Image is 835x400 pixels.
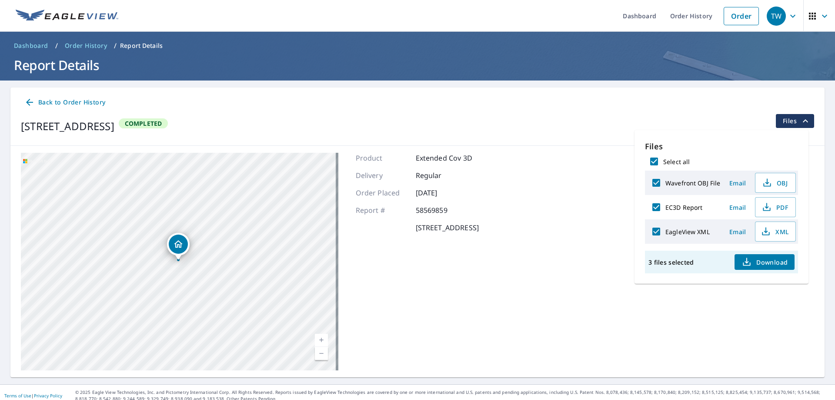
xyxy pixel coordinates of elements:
span: Files [783,116,811,126]
img: EV Logo [16,10,118,23]
button: Email [724,225,751,239]
a: Order [724,7,759,25]
span: XML [761,226,788,237]
li: / [55,40,58,51]
button: Email [724,201,751,214]
label: EagleView XML [665,228,710,236]
p: | [4,393,62,398]
a: Back to Order History [21,94,109,111]
button: filesDropdownBtn-58569859 [775,114,814,128]
label: Wavefront OBJ File [665,179,720,187]
a: Current Level 16, Zoom In [315,334,328,347]
h1: Report Details [10,56,825,74]
button: Download [735,254,795,270]
a: Terms of Use [4,393,31,399]
span: Email [727,228,748,236]
span: Completed [120,119,167,128]
a: Order History [61,39,110,53]
span: Dashboard [14,41,48,50]
span: Back to Order History [24,97,105,108]
label: Select all [663,158,690,166]
li: / [114,40,117,51]
p: Delivery [356,170,408,181]
a: Dashboard [10,39,52,53]
span: Order History [65,41,107,50]
div: Dropped pin, building 1, Residential property, 2705 River Road Ext Greenwood, MS 38930 [167,233,190,260]
span: Email [727,179,748,187]
button: XML [755,222,796,242]
span: OBJ [761,178,788,188]
p: Regular [416,170,468,181]
span: Download [741,257,788,267]
div: [STREET_ADDRESS] [21,118,114,134]
nav: breadcrumb [10,39,825,53]
p: Files [645,141,798,152]
p: Order Placed [356,188,408,198]
p: Product [356,153,408,163]
a: Current Level 16, Zoom Out [315,347,328,360]
p: [DATE] [416,188,468,198]
p: Extended Cov 3D [416,153,472,163]
div: TW [767,7,786,26]
button: Email [724,176,751,190]
span: Email [727,203,748,212]
button: PDF [755,197,796,217]
span: PDF [761,202,788,212]
p: Report Details [120,41,163,50]
a: Privacy Policy [34,393,62,399]
p: 58569859 [416,205,468,215]
p: [STREET_ADDRESS] [416,222,479,233]
button: OBJ [755,173,796,193]
p: Report # [356,205,408,215]
p: 3 files selected [648,258,694,266]
label: EC3D Report [665,203,702,212]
